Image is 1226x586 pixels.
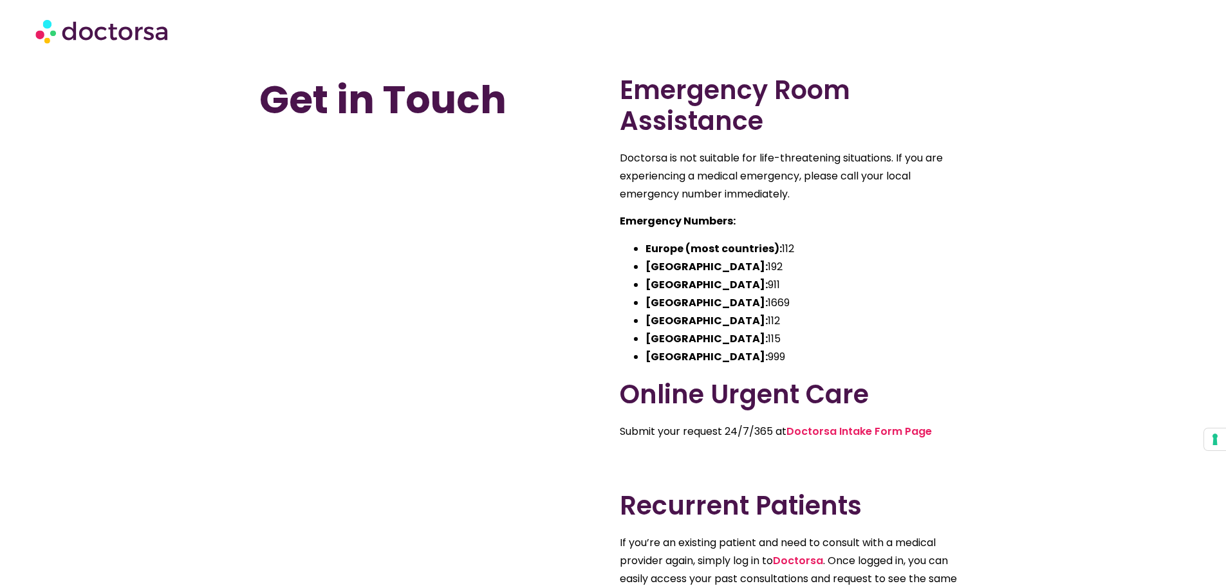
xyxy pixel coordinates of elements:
li: 1669 [646,294,967,312]
p: Doctorsa is not suitable for life-threatening situations. If you are experiencing a medical emerg... [620,149,967,203]
strong: [GEOGRAPHIC_DATA]: [646,277,768,292]
strong: [GEOGRAPHIC_DATA]: [646,259,768,274]
a: Doctorsa [773,553,823,568]
strong: [GEOGRAPHIC_DATA]: [646,295,768,310]
strong: Europe (most countries): [646,241,782,256]
h1: Get in Touch [259,75,607,125]
li: 192 [646,258,967,276]
li: 115 [646,330,967,348]
h2: Emergency Room Assistance [620,75,967,136]
strong: [GEOGRAPHIC_DATA]: [646,331,768,346]
a: Doctorsa Intake Form Page [786,424,932,439]
li: 999 [646,348,967,366]
strong: Emergency Numbers: [620,214,736,228]
strong: [GEOGRAPHIC_DATA]: [646,349,768,364]
button: Your consent preferences for tracking technologies [1204,428,1226,450]
strong: [GEOGRAPHIC_DATA]: [646,313,768,328]
p: Submit your request 24/7/365 at [620,423,967,441]
li: 112 [646,312,967,330]
li: 911 [646,276,967,294]
li: 112 [646,240,967,258]
h2: Online Urgent Care [620,379,967,410]
h2: Recurrent Patients [620,490,967,521]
